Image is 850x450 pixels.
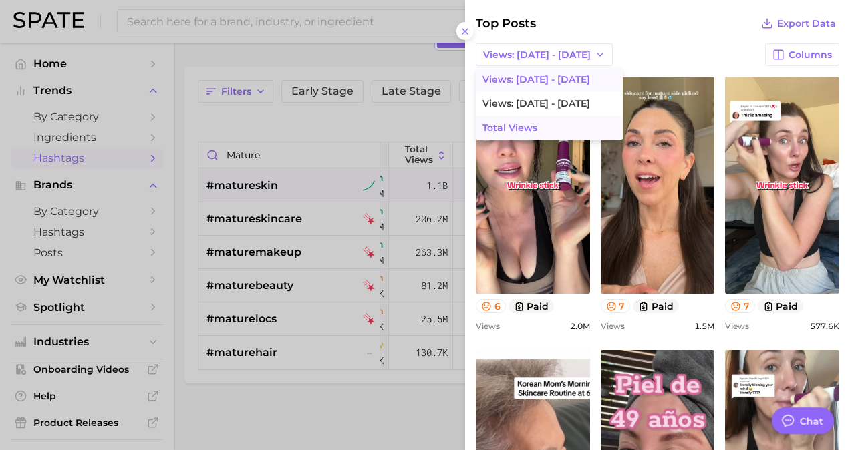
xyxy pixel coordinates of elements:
[601,321,625,331] span: Views
[570,321,590,331] span: 2.0m
[694,321,714,331] span: 1.5m
[633,299,679,313] button: paid
[476,43,613,66] button: Views: [DATE] - [DATE]
[483,49,591,61] span: Views: [DATE] - [DATE]
[725,299,755,313] button: 7
[725,321,749,331] span: Views
[777,18,836,29] span: Export Data
[758,14,839,33] button: Export Data
[758,299,804,313] button: paid
[476,299,506,313] button: 6
[765,43,839,66] button: Columns
[509,299,555,313] button: paid
[810,321,839,331] span: 577.6k
[789,49,832,61] span: Columns
[476,67,623,140] ul: Views: [DATE] - [DATE]
[482,74,590,85] span: Views: [DATE] - [DATE]
[482,122,537,134] span: Total Views
[482,98,590,109] span: Views: [DATE] - [DATE]
[476,321,500,331] span: Views
[476,14,536,33] span: Top Posts
[601,299,631,313] button: 7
